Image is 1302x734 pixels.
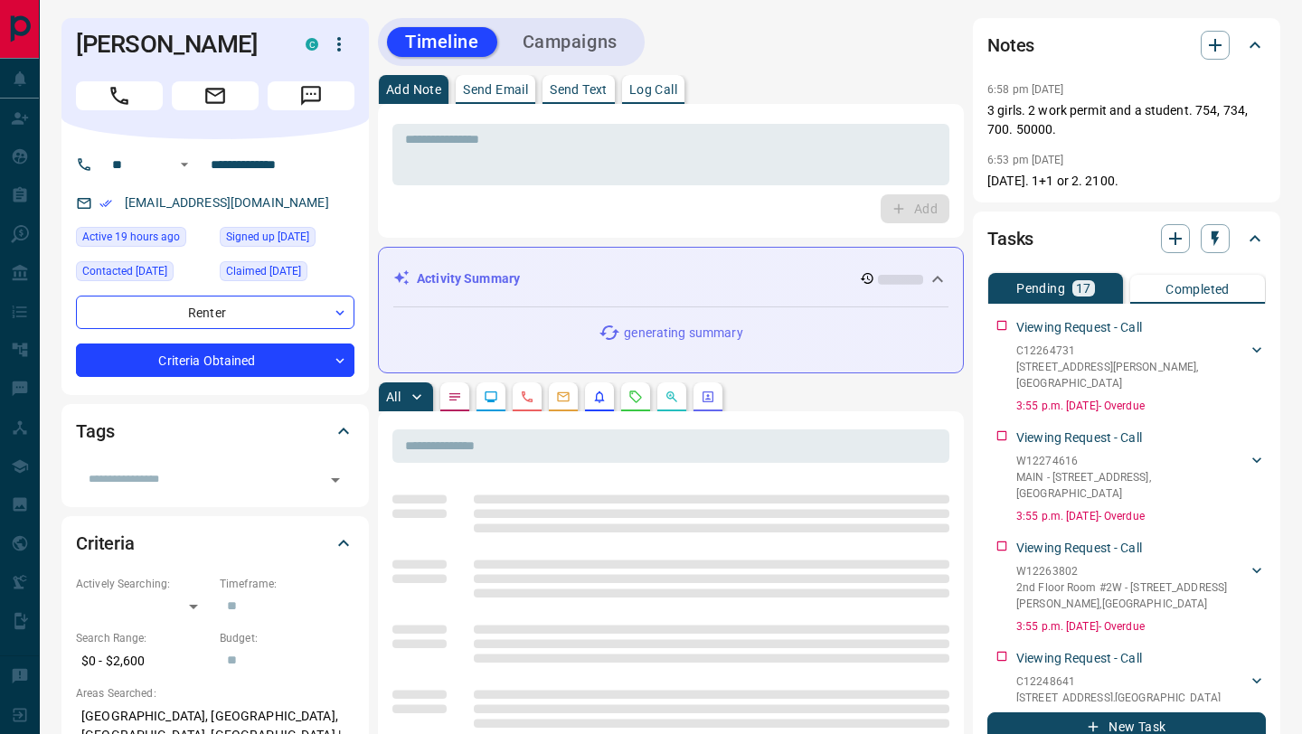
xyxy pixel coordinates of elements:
p: Areas Searched: [76,685,354,701]
span: Active 19 hours ago [82,228,180,246]
p: [STREET_ADDRESS] , [GEOGRAPHIC_DATA] [1016,690,1221,706]
button: Open [174,154,195,175]
p: All [386,391,401,403]
svg: Opportunities [665,390,679,404]
p: Viewing Request - Call [1016,428,1142,447]
div: Sat Jul 12 2025 [76,261,211,287]
div: Activity Summary [393,262,948,296]
button: Open [323,467,348,493]
p: Pending [1016,282,1065,295]
h2: Tasks [987,224,1033,253]
p: W12263802 [1016,563,1248,579]
p: 3 girls. 2 work permit and a student. 754, 734, 700. 50000. [987,101,1266,139]
p: 3:55 p.m. [DATE] - Overdue [1016,508,1266,524]
svg: Agent Actions [701,390,715,404]
p: Activity Summary [417,269,520,288]
p: [DATE]. 1+1 or 2. 2100. [987,172,1266,191]
svg: Lead Browsing Activity [484,390,498,404]
svg: Notes [448,390,462,404]
p: 3:55 p.m. [DATE] - Overdue [1016,398,1266,414]
button: Timeline [387,27,497,57]
div: Fri Aug 15 2025 [76,227,211,252]
div: C12248641[STREET_ADDRESS],[GEOGRAPHIC_DATA] [1016,670,1266,710]
span: Email [172,81,259,110]
div: Renter [76,296,354,329]
svg: Emails [556,390,571,404]
p: Viewing Request - Call [1016,318,1142,337]
p: Log Call [629,83,677,96]
p: MAIN - [STREET_ADDRESS] , [GEOGRAPHIC_DATA] [1016,469,1248,502]
svg: Email Verified [99,197,112,210]
p: Budget: [220,630,354,646]
span: Call [76,81,163,110]
div: W12274616MAIN - [STREET_ADDRESS],[GEOGRAPHIC_DATA] [1016,449,1266,505]
p: 6:53 pm [DATE] [987,154,1064,166]
div: Tags [76,409,354,453]
svg: Calls [520,390,534,404]
p: Viewing Request - Call [1016,649,1142,668]
p: generating summary [624,324,742,343]
span: Signed up [DATE] [226,228,309,246]
p: Send Text [550,83,608,96]
div: W122638022nd Floor Room #2W - [STREET_ADDRESS][PERSON_NAME],[GEOGRAPHIC_DATA] [1016,560,1266,616]
div: Criteria [76,522,354,565]
p: Send Email [463,83,528,96]
div: Criteria Obtained [76,343,354,377]
h2: Tags [76,417,114,446]
div: condos.ca [306,38,318,51]
p: Viewing Request - Call [1016,539,1142,558]
p: Actively Searching: [76,576,211,592]
p: Timeframe: [220,576,354,592]
span: Contacted [DATE] [82,262,167,280]
div: Tasks [987,217,1266,260]
div: C12264731[STREET_ADDRESS][PERSON_NAME],[GEOGRAPHIC_DATA] [1016,339,1266,395]
a: [EMAIL_ADDRESS][DOMAIN_NAME] [125,195,329,210]
svg: Listing Alerts [592,390,607,404]
div: Wed Jul 26 2023 [220,227,354,252]
p: 6:58 pm [DATE] [987,83,1064,96]
h1: [PERSON_NAME] [76,30,278,59]
h2: Criteria [76,529,135,558]
svg: Requests [628,390,643,404]
p: Completed [1165,283,1230,296]
button: Campaigns [505,27,636,57]
p: C12264731 [1016,343,1248,359]
span: Claimed [DATE] [226,262,301,280]
div: Sat Jul 12 2025 [220,261,354,287]
p: W12274616 [1016,453,1248,469]
p: Search Range: [76,630,211,646]
p: Add Note [386,83,441,96]
p: C12248641 [1016,673,1221,690]
p: 2nd Floor Room #2W - [STREET_ADDRESS][PERSON_NAME] , [GEOGRAPHIC_DATA] [1016,579,1248,612]
span: Message [268,81,354,110]
p: 3:55 p.m. [DATE] - Overdue [1016,618,1266,635]
p: 17 [1076,282,1091,295]
p: $0 - $2,600 [76,646,211,676]
div: Notes [987,24,1266,67]
p: [STREET_ADDRESS][PERSON_NAME] , [GEOGRAPHIC_DATA] [1016,359,1248,391]
h2: Notes [987,31,1034,60]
